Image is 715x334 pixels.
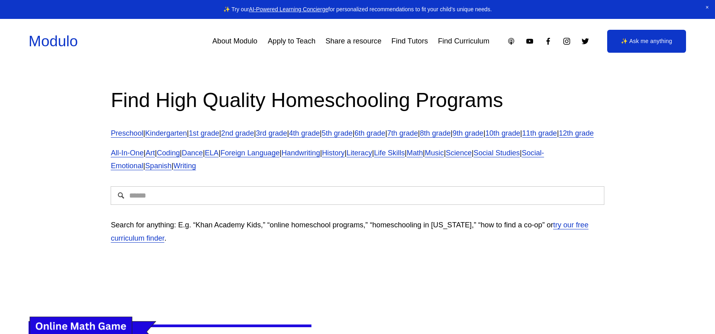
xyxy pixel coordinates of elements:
[282,149,320,157] a: Handwriting
[146,149,155,157] a: Art
[256,129,287,137] a: 3rd grade
[391,34,428,48] a: Find Tutors
[157,149,180,157] a: Coding
[111,221,588,242] a: try our free curriculum finder
[173,162,196,170] a: Writing
[111,129,143,137] a: Preschool
[407,149,423,157] a: Math
[326,34,381,48] a: Share a resource
[420,129,451,137] a: 8th grade
[438,34,489,48] a: Find Curriculum
[111,149,144,157] a: All-In-One
[182,149,203,157] a: Dance
[249,6,328,12] a: AI-Powered Learning Concierge
[268,34,315,48] a: Apply to Teach
[29,33,78,49] a: Modulo
[145,162,172,170] a: Spanish
[322,129,353,137] a: 5th grade
[346,149,372,157] a: Literacy
[205,149,218,157] a: ELA
[474,149,520,157] a: Social Studies
[387,129,418,137] a: 7th grade
[212,34,258,48] a: About Modulo
[111,87,604,114] h2: Find High Quality Homeschooling Programs
[425,149,444,157] a: Music
[525,37,534,45] a: YouTube
[544,37,552,45] a: Facebook
[485,129,520,137] a: 10th grade
[507,37,515,45] a: Apple Podcasts
[322,149,344,157] a: History
[145,129,187,137] a: Kindergarten
[453,129,484,137] a: 9th grade
[563,37,571,45] a: Instagram
[354,129,385,137] a: 6th grade
[581,37,589,45] a: Twitter
[559,129,594,137] a: 12th grade
[446,149,472,157] a: Science
[374,149,405,157] a: Life Skills
[220,149,280,157] a: Foreign Language
[189,129,219,137] a: 1st grade
[607,30,686,53] a: ✨ Ask me anything
[289,129,320,137] a: 4th grade
[111,186,604,205] input: Search
[522,129,557,137] a: 11th grade
[111,146,604,173] p: | | | | | | | | | | | | | | | |
[111,219,604,245] p: Search for anything: E.g. “Khan Academy Kids,” “online homeschool programs,” “homeschooling in [U...
[111,127,604,140] p: | | | | | | | | | | | | |
[221,129,254,137] a: 2nd grade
